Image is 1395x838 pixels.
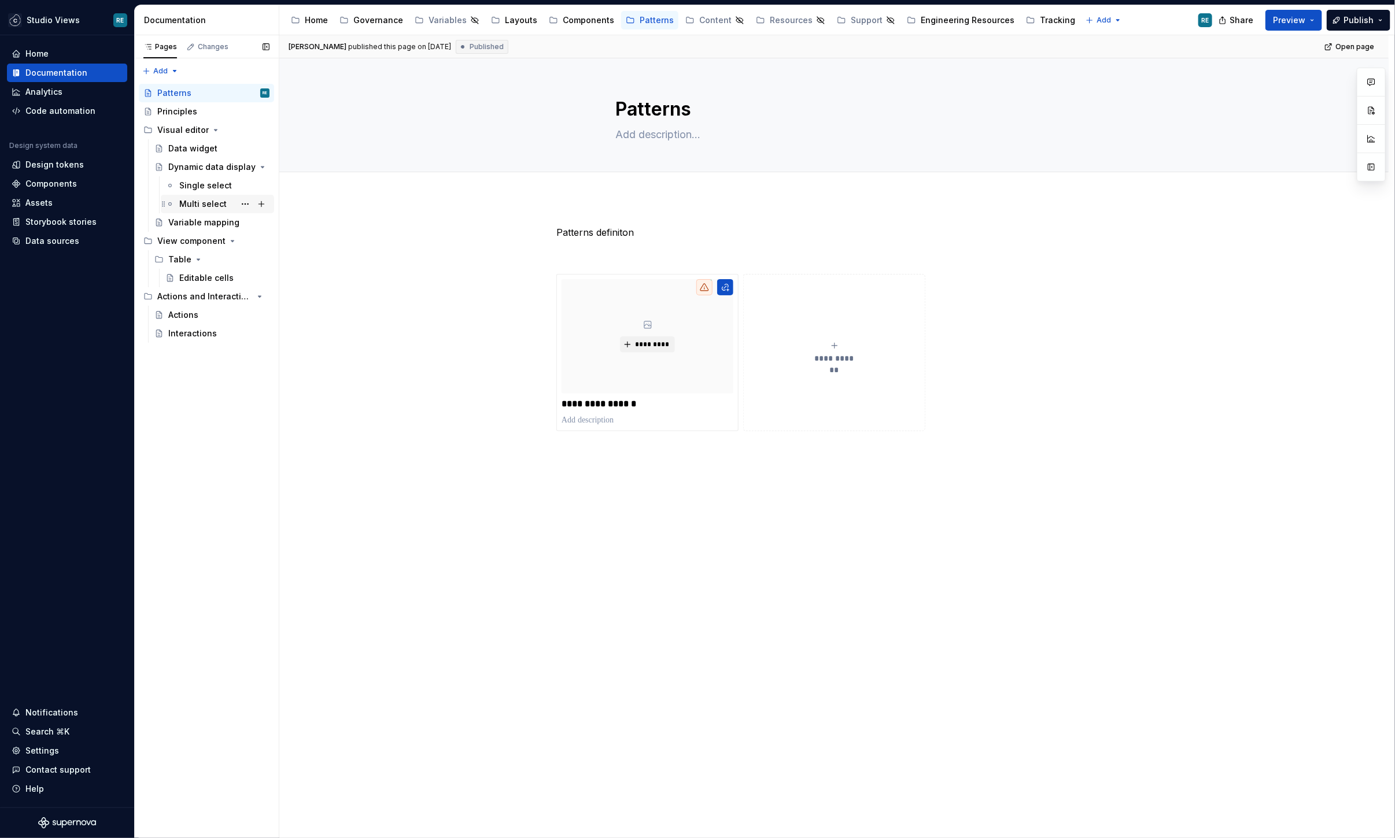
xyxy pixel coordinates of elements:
a: Data widget [150,139,274,158]
a: Components [544,11,619,29]
div: Home [305,14,328,26]
button: Studio ViewsRE [2,8,132,32]
textarea: Patterns [613,95,1050,123]
div: Documentation [25,67,87,79]
a: Engineering Resources [902,11,1019,29]
div: Changes [198,42,228,51]
div: Tracking [1040,14,1075,26]
div: Resources [770,14,813,26]
div: Variable mapping [168,217,239,228]
div: Interactions [168,328,217,339]
div: Home [25,48,49,60]
a: Variable mapping [150,213,274,232]
button: Search ⌘K [7,722,127,741]
div: Table [150,250,274,269]
span: Published [470,42,504,51]
div: RE [1202,16,1209,25]
div: Documentation [144,14,274,26]
div: Code automation [25,105,95,117]
a: Patterns [621,11,678,29]
span: Add [153,66,168,76]
a: Components [7,175,127,193]
div: Page tree [286,9,1080,32]
div: Pages [143,42,177,51]
div: Multi select [179,198,227,210]
button: Share [1213,10,1261,31]
a: Tracking [1021,11,1080,29]
div: Actions [168,309,198,321]
a: Analytics [7,83,127,101]
div: Studio Views [27,14,80,26]
div: Design system data [9,141,77,150]
img: f5634f2a-3c0d-4c0b-9dc3-3862a3e014c7.png [8,13,22,27]
a: Data sources [7,232,127,250]
div: Contact support [25,764,91,776]
span: Add [1097,16,1111,25]
p: Patterns definiton [556,225,1112,239]
a: Support [832,11,900,29]
a: Design tokens [7,155,127,174]
div: Layouts [505,14,537,26]
div: Principles [157,106,197,117]
div: Design tokens [25,159,84,170]
button: Notifications [7,703,127,722]
button: Publish [1327,10,1390,31]
div: View component [157,235,226,247]
a: Settings [7,741,127,760]
a: Variables [410,11,484,29]
a: Assets [7,194,127,212]
div: Components [563,14,614,26]
div: View component [139,232,274,250]
button: Add [139,63,182,79]
div: Content [699,14,732,26]
a: Home [7,45,127,63]
a: Resources [751,11,830,29]
div: Components [25,178,77,190]
button: Contact support [7,761,127,779]
div: Data widget [168,143,217,154]
a: Content [681,11,749,29]
div: Search ⌘K [25,726,69,737]
a: Code automation [7,102,127,120]
div: Actions and Interactions [157,291,253,302]
div: published this page on [DATE] [348,42,451,51]
div: Table [168,254,191,265]
div: Settings [25,745,59,757]
a: Dynamic data display [150,158,274,176]
a: Multi select [161,195,274,213]
a: Principles [139,102,274,121]
a: Storybook stories [7,213,127,231]
svg: Supernova Logo [38,817,96,829]
a: Open page [1321,39,1379,55]
div: Storybook stories [25,216,97,228]
div: Visual editor [139,121,274,139]
div: Assets [25,197,53,209]
div: Patterns [640,14,674,26]
div: Dynamic data display [168,161,256,173]
span: Open page [1335,42,1374,51]
div: Data sources [25,235,79,247]
div: Actions and Interactions [139,287,274,306]
a: Single select [161,176,274,195]
span: Preview [1273,14,1305,26]
span: Publish [1344,14,1374,26]
a: Layouts [486,11,542,29]
a: Actions [150,306,274,324]
span: [PERSON_NAME] [289,42,346,51]
div: Engineering Resources [921,14,1014,26]
a: Interactions [150,324,274,343]
button: Help [7,780,127,798]
div: Notifications [25,707,78,718]
button: Add [1082,12,1125,28]
div: Support [851,14,883,26]
div: Analytics [25,86,62,98]
div: Help [25,783,44,795]
div: Patterns [157,87,191,99]
button: Preview [1265,10,1322,31]
a: Home [286,11,333,29]
div: Visual editor [157,124,209,136]
div: Page tree [139,84,274,343]
div: Single select [179,180,232,191]
div: RE [263,87,267,99]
